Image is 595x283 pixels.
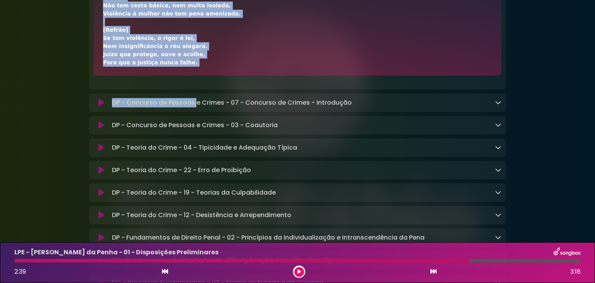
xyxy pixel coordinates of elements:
p: LPE - [PERSON_NAME] da Penha - 01 - Disposições Preliminares [14,248,218,257]
p: DP - Teoria do Crime - 19 - Teorias da Culpabilidade [112,188,276,197]
span: 2:39 [14,267,26,276]
p: DP - Fundamentos de Direito Penal - 02 - Princípios da Individualização e Intranscendência da Pena [112,233,425,242]
img: songbox-logo-white.png [554,247,581,257]
span: 3:18 [570,267,581,276]
p: DP - Concurso de Pessoas e Crimes - 03 - Coautoria [112,121,278,130]
p: DP - Teoria do Crime - 22 - Erro de Proibição [112,166,251,175]
p: DP - Teoria do Crime - 04 - Tipicidade e Adequação Típica [112,143,297,152]
p: DP - Teoria do Crime - 12 - Desistência e Arrependimento [112,211,291,220]
p: DP - Concurso de Pessoas e Crimes - 07 - Concurso de Crimes - Introdução [112,98,352,107]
